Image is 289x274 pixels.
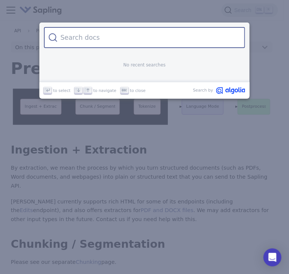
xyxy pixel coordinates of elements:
span: Search by [193,87,213,94]
svg: Enter key [45,87,51,93]
svg: Arrow down [76,87,81,93]
p: No recent searches [64,62,225,69]
input: Search docs [57,27,241,48]
span: to navigate [93,87,116,94]
a: Search byAlgolia [193,87,245,94]
span: to select [53,87,71,94]
span: to close [130,87,146,94]
svg: Escape key [122,87,127,93]
svg: Algolia [216,87,245,94]
svg: Arrow up [85,87,91,93]
div: Open Intercom Messenger [263,248,281,266]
